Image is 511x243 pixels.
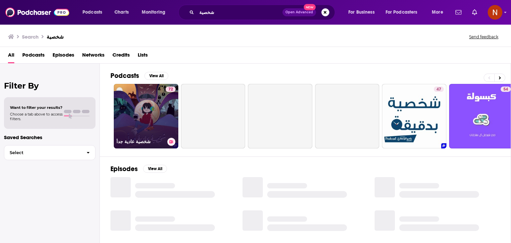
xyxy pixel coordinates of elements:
span: Monitoring [142,8,165,17]
a: Episodes [53,50,74,63]
div: Search podcasts, credits, & more... [185,5,341,20]
span: For Business [348,8,375,17]
a: Show notifications dropdown [453,7,464,18]
span: 54 [503,86,508,93]
button: Select [4,145,95,160]
h2: Podcasts [110,72,139,80]
span: Want to filter your results? [10,105,63,110]
img: User Profile [488,5,502,20]
button: Open AdvancedNew [282,8,316,16]
button: open menu [78,7,111,18]
button: open menu [137,7,174,18]
a: Networks [82,50,104,63]
a: 54 [501,87,511,92]
a: EpisodesView All [110,165,167,173]
input: Search podcasts, credits, & more... [197,7,282,18]
h3: شخصية [47,34,64,40]
button: View All [144,72,168,80]
a: Credits [112,50,130,63]
button: Send feedback [467,34,500,40]
span: Logged in as AdelNBM [488,5,502,20]
a: 47 [382,84,446,148]
button: View All [143,165,167,173]
span: More [432,8,443,17]
span: Choose a tab above to access filters. [10,112,63,121]
a: Lists [138,50,148,63]
button: Show profile menu [488,5,502,20]
a: 72 [166,87,176,92]
a: Show notifications dropdown [469,7,480,18]
a: Podcasts [22,50,45,63]
button: open menu [344,7,383,18]
span: 47 [436,86,441,93]
a: Charts [110,7,133,18]
h2: Episodes [110,165,138,173]
span: Select [4,150,81,155]
a: 47 [434,87,444,92]
span: New [304,4,316,10]
span: 72 [168,86,173,93]
button: open menu [427,7,451,18]
img: Podchaser - Follow, Share and Rate Podcasts [5,6,69,19]
a: 72شخصية عادية جداً [114,84,178,148]
button: open menu [381,7,427,18]
p: Saved Searches [4,134,95,140]
span: Open Advanced [285,11,313,14]
a: All [8,50,14,63]
span: Charts [114,8,129,17]
h2: Filter By [4,81,95,91]
h3: Search [22,34,39,40]
h3: شخصية عادية جداً [116,139,165,144]
span: Podcasts [83,8,102,17]
a: PodcastsView All [110,72,168,80]
span: For Podcasters [386,8,418,17]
